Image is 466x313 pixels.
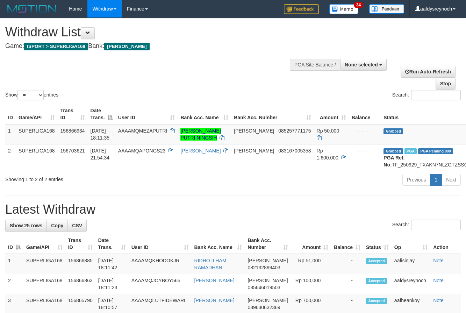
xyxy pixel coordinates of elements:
[5,254,23,274] td: 1
[192,234,245,254] th: Bank Acc. Name: activate to sort column ascending
[442,174,461,186] a: Next
[115,104,178,124] th: User ID: activate to sort column ascending
[345,62,378,67] span: None selected
[248,298,288,303] span: [PERSON_NAME]
[118,148,165,154] span: AAAAMQAPONGS23
[392,254,430,274] td: aafisinjay
[436,78,456,90] a: Stop
[349,104,381,124] th: Balance
[104,43,149,50] span: [PERSON_NAME]
[5,144,16,171] td: 2
[88,104,115,124] th: Date Trans.: activate to sort column descending
[354,2,363,8] span: 34
[383,155,404,168] b: PGA Ref. No:
[317,128,339,134] span: Rp 50.000
[331,274,363,294] td: -
[248,258,288,263] span: [PERSON_NAME]
[46,220,68,232] a: Copy
[411,90,461,100] input: Search:
[5,274,23,294] td: 2
[331,234,363,254] th: Balance: activate to sort column ascending
[363,234,392,254] th: Status: activate to sort column ascending
[248,278,288,283] span: [PERSON_NAME]
[430,234,461,254] th: Action
[291,234,331,254] th: Amount: activate to sort column ascending
[17,90,44,100] select: Showentries
[245,234,291,254] th: Bank Acc. Number: activate to sort column ascending
[91,128,110,141] span: [DATE] 18:11:35
[284,4,319,14] img: Feedback.jpg
[51,223,63,228] span: Copy
[278,148,311,154] span: Copy 083167005358 to clipboard
[404,148,417,154] span: Marked by aafchhiseyha
[5,202,461,216] h1: Latest Withdraw
[129,234,192,254] th: User ID: activate to sort column ascending
[65,254,95,274] td: 156866885
[5,3,58,14] img: MOTION_logo.png
[16,124,58,144] td: SUPERLIGA168
[23,234,65,254] th: Game/API: activate to sort column ascending
[331,254,363,274] td: -
[366,298,387,304] span: Accepted
[340,59,387,71] button: None selected
[278,128,311,134] span: Copy 085257771175 to clipboard
[383,128,403,134] span: Grabbed
[411,220,461,230] input: Search:
[433,298,444,303] a: Note
[65,274,95,294] td: 156866863
[392,90,461,100] label: Search:
[5,43,304,50] h4: Game: Bank:
[231,104,314,124] th: Bank Acc. Number: activate to sort column ascending
[180,128,221,141] a: [PERSON_NAME] PUTRI NINGSIH
[178,104,231,124] th: Bank Acc. Name: activate to sort column ascending
[95,234,129,254] th: Date Trans.: activate to sort column ascending
[248,305,280,310] span: Copy 089630632369 to clipboard
[194,278,235,283] a: [PERSON_NAME]
[314,104,349,124] th: Amount: activate to sort column ascending
[5,124,16,144] td: 1
[433,278,444,283] a: Note
[430,174,442,186] a: 1
[24,43,88,50] span: ISPORT > SUPERLIGA168
[129,274,192,294] td: AAAAMQJOYBOY565
[383,148,403,154] span: Grabbed
[392,234,430,254] th: Op: activate to sort column ascending
[248,285,280,290] span: Copy 085646019503 to clipboard
[402,174,430,186] a: Previous
[95,274,129,294] td: [DATE] 18:11:23
[366,278,387,284] span: Accepted
[23,274,65,294] td: SUPERLIGA168
[352,127,378,134] div: - - -
[129,254,192,274] td: AAAAMQKHODOKJR
[5,220,47,232] a: Show 25 rows
[194,298,235,303] a: [PERSON_NAME]
[180,148,221,154] a: [PERSON_NAME]
[248,265,280,270] span: Copy 082132899403 to clipboard
[194,258,227,270] a: RIDHO ILHAM RAMADHAN
[95,254,129,274] td: [DATE] 18:11:42
[67,220,87,232] a: CSV
[60,148,85,154] span: 156703621
[91,148,110,161] span: [DATE] 21:54:34
[58,104,88,124] th: Trans ID: activate to sort column ascending
[234,148,274,154] span: [PERSON_NAME]
[72,223,82,228] span: CSV
[290,59,340,71] div: PGA Site Balance /
[418,148,453,154] span: PGA Pending
[392,220,461,230] label: Search:
[369,4,404,14] img: panduan.png
[60,128,85,134] span: 156866934
[234,128,274,134] span: [PERSON_NAME]
[23,254,65,274] td: SUPERLIGA168
[5,104,16,124] th: ID
[352,147,378,154] div: - - -
[291,254,331,274] td: Rp 51,000
[118,128,167,134] span: AAAAMQMEZAPUTRI
[16,144,58,171] td: SUPERLIGA168
[5,173,189,183] div: Showing 1 to 2 of 2 entries
[433,258,444,263] a: Note
[401,66,456,78] a: Run Auto-Refresh
[5,90,58,100] label: Show entries
[329,4,359,14] img: Button%20Memo.svg
[366,258,387,264] span: Accepted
